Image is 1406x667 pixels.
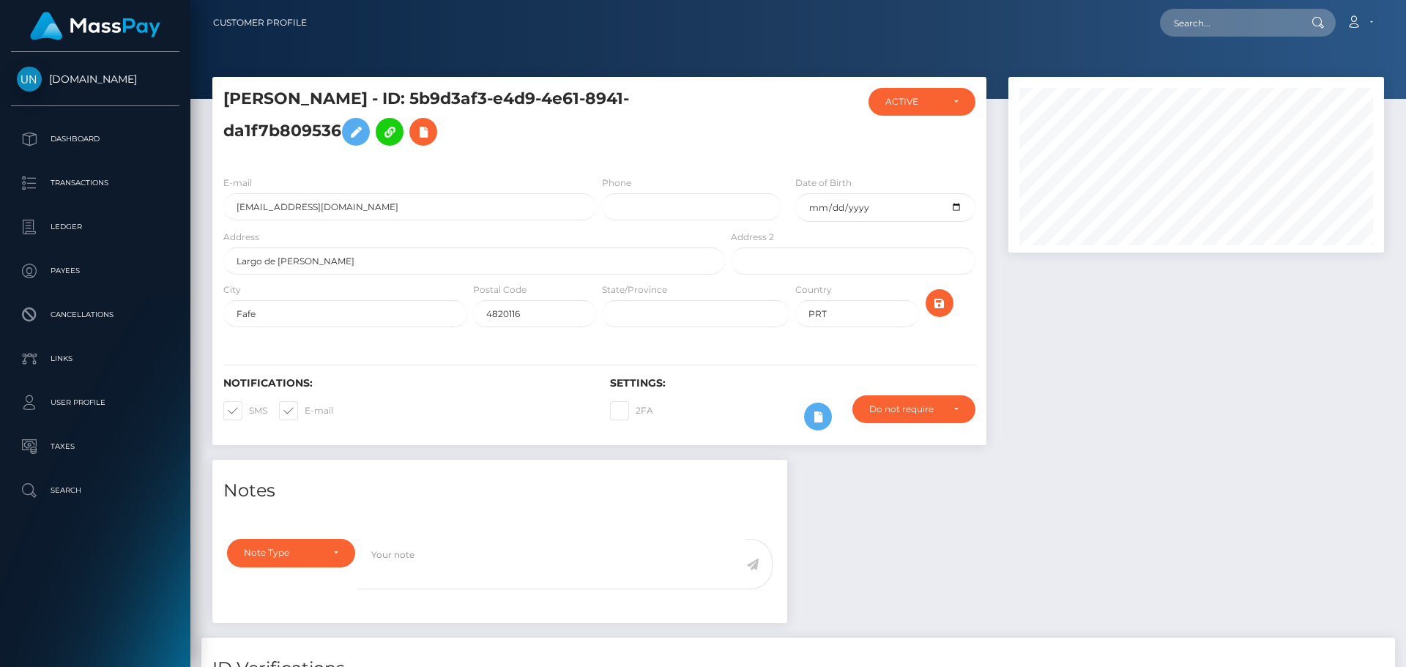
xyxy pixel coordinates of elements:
[17,260,174,282] p: Payees
[11,121,179,157] a: Dashboard
[885,96,942,108] div: ACTIVE
[223,283,241,297] label: City
[869,403,942,415] div: Do not require
[17,392,174,414] p: User Profile
[795,176,852,190] label: Date of Birth
[11,209,179,245] a: Ledger
[11,384,179,421] a: User Profile
[610,401,653,420] label: 2FA
[213,7,307,38] a: Customer Profile
[17,216,174,238] p: Ledger
[17,348,174,370] p: Links
[223,231,259,244] label: Address
[17,480,174,502] p: Search
[11,165,179,201] a: Transactions
[11,472,179,509] a: Search
[602,283,667,297] label: State/Province
[11,340,179,377] a: Links
[11,297,179,333] a: Cancellations
[17,304,174,326] p: Cancellations
[610,377,975,390] h6: Settings:
[1160,9,1298,37] input: Search...
[11,72,179,86] span: [DOMAIN_NAME]
[868,88,975,116] button: ACTIVE
[223,401,267,420] label: SMS
[223,176,252,190] label: E-mail
[17,128,174,150] p: Dashboard
[223,377,588,390] h6: Notifications:
[223,88,717,153] h5: [PERSON_NAME] - ID: 5b9d3af3-e4d9-4e61-8941-da1f7b809536
[30,12,160,40] img: MassPay Logo
[11,253,179,289] a: Payees
[852,395,975,423] button: Do not require
[223,478,776,504] h4: Notes
[17,172,174,194] p: Transactions
[17,67,42,92] img: Unlockt.me
[602,176,631,190] label: Phone
[473,283,527,297] label: Postal Code
[731,231,774,244] label: Address 2
[279,401,333,420] label: E-mail
[795,283,832,297] label: Country
[11,428,179,465] a: Taxes
[244,547,321,559] div: Note Type
[227,539,355,567] button: Note Type
[17,436,174,458] p: Taxes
